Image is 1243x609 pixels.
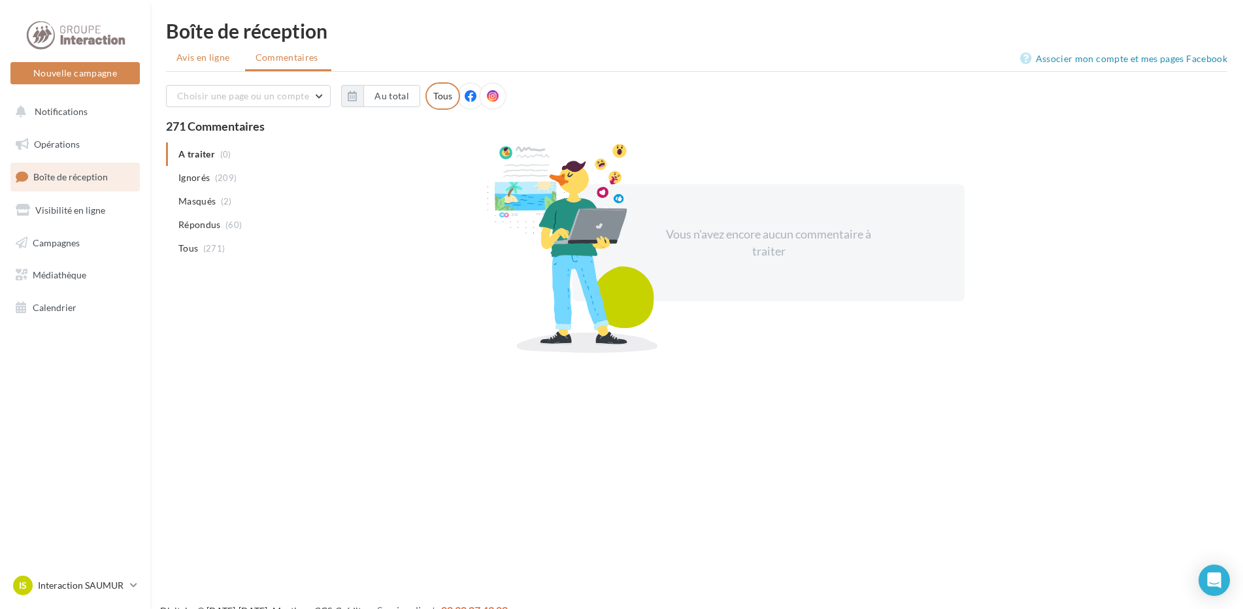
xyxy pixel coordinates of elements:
span: Ignorés [178,171,210,184]
span: (2) [221,196,232,206]
div: Vous n'avez encore aucun commentaire à traiter [656,226,881,259]
span: (60) [225,220,242,230]
button: Au total [363,85,420,107]
a: Associer mon compte et mes pages Facebook [1020,51,1227,67]
button: Au total [341,85,420,107]
a: IS Interaction SAUMUR [10,573,140,598]
span: Calendrier [33,302,76,313]
button: Notifications [8,98,137,125]
div: Open Intercom Messenger [1199,565,1230,596]
span: Répondus [178,218,221,231]
div: Boîte de réception [166,21,1227,41]
span: Boîte de réception [33,171,108,182]
span: Avis en ligne [176,51,230,64]
button: Nouvelle campagne [10,62,140,84]
span: (271) [203,243,225,254]
span: Opérations [34,139,80,150]
a: Campagnes [8,229,142,257]
a: Opérations [8,131,142,158]
span: IS [19,579,27,592]
a: Visibilité en ligne [8,197,142,224]
p: Interaction SAUMUR [38,579,125,592]
a: Médiathèque [8,261,142,289]
div: Tous [425,82,460,110]
a: Calendrier [8,294,142,321]
span: Campagnes [33,237,80,248]
span: Visibilité en ligne [35,205,105,216]
button: Choisir une page ou un compte [166,85,331,107]
span: Choisir une page ou un compte [177,90,309,101]
span: Médiathèque [33,269,86,280]
span: Notifications [35,106,88,117]
span: (209) [215,173,237,183]
div: 271 Commentaires [166,120,1227,132]
a: Boîte de réception [8,163,142,191]
span: Tous [178,242,198,255]
span: Masqués [178,195,216,208]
